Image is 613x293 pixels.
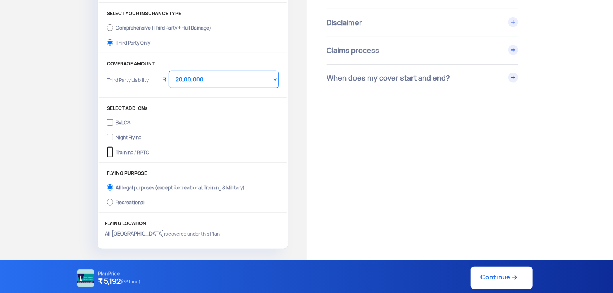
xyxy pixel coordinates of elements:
[327,65,518,92] div: When does my cover start and end?
[116,25,211,28] div: Comprehensive (Third Party + Hull Damage)
[116,120,130,123] div: BVLOS
[327,9,518,37] div: Disclaimer
[107,182,113,193] input: All legal purposes (except Recreational,Training & Military)
[471,267,533,289] a: Continue
[107,11,279,16] p: SELECT YOUR INSURANCE TYPE
[107,197,113,208] input: Recreational
[105,230,164,237] strong: All [GEOGRAPHIC_DATA]
[107,117,113,128] input: BVLOS
[107,37,113,48] input: Third Party Only
[116,150,149,153] div: Training / RPTO
[98,277,141,287] h4: ₹ 5,192
[327,37,518,64] div: Claims process
[77,269,94,287] img: NATIONAL
[511,273,519,281] img: ic_arrow_forward_blue.svg
[107,132,113,143] input: Night Flying
[116,40,150,43] div: Third Party Only
[116,135,141,138] div: Night Flying
[121,277,141,287] span: (GST inc)
[107,22,113,33] input: Comprehensive (Third Party + Hull Damage)
[107,61,279,67] p: COVERAGE AMOUNT
[105,221,281,226] p: FLYING LOCATION
[107,171,279,176] p: FLYING PURPOSE
[107,77,157,95] p: Third Party Liability
[116,200,145,203] div: Recreational
[105,230,281,238] p: is covered under this Plan
[98,271,141,277] p: Plan Price
[116,185,245,188] div: All legal purposes (except Recreational,Training & Military)
[163,67,167,89] div: ₹
[107,106,279,111] p: SELECT ADD-ONs
[107,146,113,158] input: Training / RPTO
